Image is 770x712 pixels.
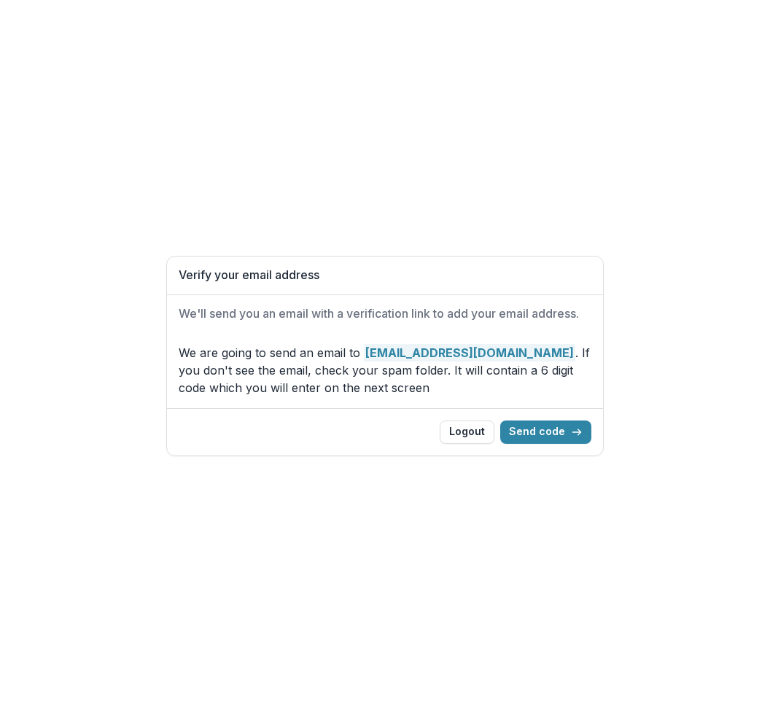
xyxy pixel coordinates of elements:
[179,344,591,396] p: We are going to send an email to . If you don't see the email, check your spam folder. It will co...
[364,344,575,361] strong: [EMAIL_ADDRESS][DOMAIN_NAME]
[440,420,494,444] button: Logout
[179,307,591,321] h2: We'll send you an email with a verification link to add your email address.
[500,420,591,444] button: Send code
[179,268,591,282] h1: Verify your email address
